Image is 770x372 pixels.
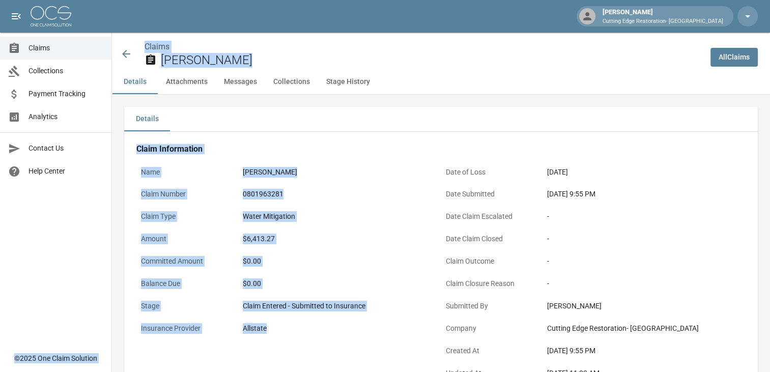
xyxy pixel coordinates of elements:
[136,251,238,271] p: Committed Amount
[598,7,727,25] div: [PERSON_NAME]
[547,256,741,267] div: -
[547,167,741,178] div: [DATE]
[441,162,543,182] p: Date of Loss
[6,6,26,26] button: open drawer
[710,48,758,67] a: AllClaims
[136,207,238,226] p: Claim Type
[243,189,437,199] div: 0801963281
[441,251,543,271] p: Claim Outcome
[14,353,97,363] div: © 2025 One Claim Solution
[603,17,723,26] p: Cutting Edge Restoration- [GEOGRAPHIC_DATA]
[136,229,238,249] p: Amount
[441,184,543,204] p: Date Submitted
[28,89,103,99] span: Payment Tracking
[112,70,770,94] div: anchor tabs
[265,70,318,94] button: Collections
[28,66,103,76] span: Collections
[547,211,741,222] div: -
[243,301,437,311] div: Claim Entered - Submitted to Insurance
[136,274,238,294] p: Balance Due
[441,296,543,316] p: Submitted By
[441,229,543,249] p: Date Claim Closed
[136,319,238,338] p: Insurance Provider
[243,323,437,334] div: Allstate
[158,70,216,94] button: Attachments
[243,256,437,267] div: $0.00
[547,346,741,356] div: [DATE] 9:55 PM
[124,107,170,131] button: Details
[243,278,437,289] div: $0.00
[136,184,238,204] p: Claim Number
[243,211,437,222] div: Water Mitigation
[441,341,543,361] p: Created At
[112,70,158,94] button: Details
[28,166,103,177] span: Help Center
[243,234,437,244] div: $6,413.27
[547,278,741,289] div: -
[161,53,702,68] h2: [PERSON_NAME]
[441,274,543,294] p: Claim Closure Reason
[547,301,741,311] div: [PERSON_NAME]
[547,189,741,199] div: [DATE] 9:55 PM
[318,70,378,94] button: Stage History
[31,6,71,26] img: ocs-logo-white-transparent.png
[547,323,741,334] div: Cutting Edge Restoration- [GEOGRAPHIC_DATA]
[28,43,103,53] span: Claims
[243,167,437,178] div: [PERSON_NAME]
[28,111,103,122] span: Analytics
[136,296,238,316] p: Stage
[136,144,746,154] h4: Claim Information
[216,70,265,94] button: Messages
[441,319,543,338] p: Company
[547,234,741,244] div: -
[136,162,238,182] p: Name
[145,41,702,53] nav: breadcrumb
[124,107,758,131] div: details tabs
[441,207,543,226] p: Date Claim Escalated
[28,143,103,154] span: Contact Us
[145,42,169,51] a: Claims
